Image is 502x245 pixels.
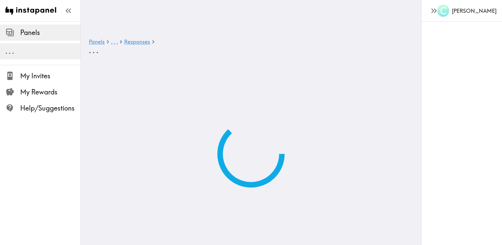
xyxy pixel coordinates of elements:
[124,39,150,45] a: Responses
[111,39,118,45] a: ...
[20,71,80,81] span: My Invites
[452,7,497,14] h6: [PERSON_NAME]
[96,45,99,55] span: .
[116,38,118,45] span: .
[20,87,80,97] span: My Rewards
[20,28,80,37] span: Panels
[12,47,14,55] span: .
[89,39,105,45] a: Panels
[114,38,115,45] span: .
[93,45,95,55] span: .
[111,38,112,45] span: .
[20,104,80,113] span: Help/Suggestions
[9,47,11,55] span: .
[5,47,7,55] span: .
[89,45,91,55] span: .
[440,5,447,17] span: C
